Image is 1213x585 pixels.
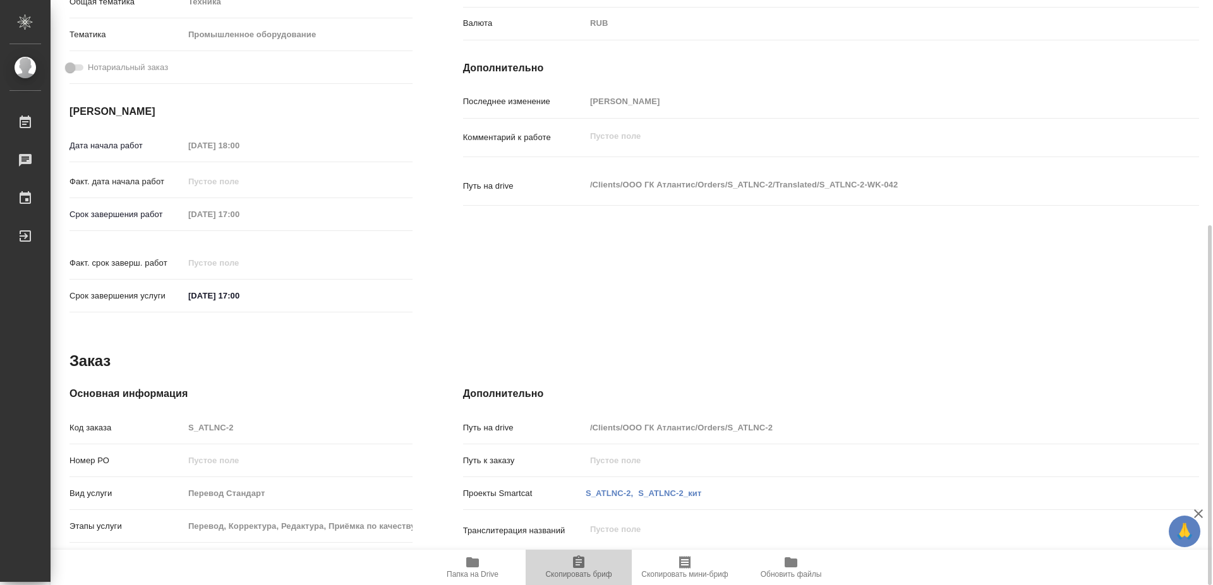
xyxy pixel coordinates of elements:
[184,484,413,502] input: Пустое поле
[463,386,1199,401] h4: Дополнительно
[463,487,586,500] p: Проекты Smartcat
[69,487,184,500] p: Вид услуги
[586,174,1138,196] textarea: /Clients/ООО ГК Атлантис/Orders/S_ATLNC-2/Translated/S_ATLNC-2-WK-042
[69,520,184,533] p: Этапы услуги
[761,570,822,579] span: Обновить файлы
[69,386,413,401] h4: Основная информация
[69,351,111,371] h2: Заказ
[545,570,612,579] span: Скопировать бриф
[463,180,586,192] p: Путь на drive
[69,454,184,467] p: Номер РО
[184,205,294,223] input: Пустое поле
[88,61,168,74] span: Нотариальный заказ
[463,17,586,30] p: Валюта
[586,488,633,498] a: S_ATLNC-2,
[586,418,1138,437] input: Пустое поле
[463,454,586,467] p: Путь к заказу
[69,208,184,221] p: Срок завершения работ
[586,92,1138,110] input: Пустое поле
[184,254,294,272] input: Пустое поле
[184,172,294,191] input: Пустое поле
[69,28,184,41] p: Тематика
[738,550,844,585] button: Обновить файлы
[1174,518,1195,545] span: 🙏
[419,550,526,585] button: Папка на Drive
[586,13,1138,34] div: RUB
[638,488,701,498] a: S_ATLNC-2_кит
[69,257,184,269] p: Факт. срок заверш. работ
[184,287,294,305] input: ✎ Введи что-нибудь
[69,290,184,302] p: Срок завершения услуги
[632,550,738,585] button: Скопировать мини-бриф
[69,139,184,152] p: Дата начала работ
[463,61,1199,76] h4: Дополнительно
[1169,516,1200,547] button: 🙏
[586,451,1138,470] input: Пустое поле
[184,451,413,470] input: Пустое поле
[463,422,586,434] p: Путь на drive
[447,570,498,579] span: Папка на Drive
[184,136,294,155] input: Пустое поле
[184,24,413,45] div: Промышленное оборудование
[463,95,586,108] p: Последнее изменение
[69,104,413,119] h4: [PERSON_NAME]
[463,524,586,537] p: Транслитерация названий
[463,131,586,144] p: Комментарий к работе
[69,175,184,188] p: Факт. дата начала работ
[69,422,184,434] p: Код заказа
[184,517,413,535] input: Пустое поле
[526,550,632,585] button: Скопировать бриф
[184,418,413,437] input: Пустое поле
[641,570,728,579] span: Скопировать мини-бриф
